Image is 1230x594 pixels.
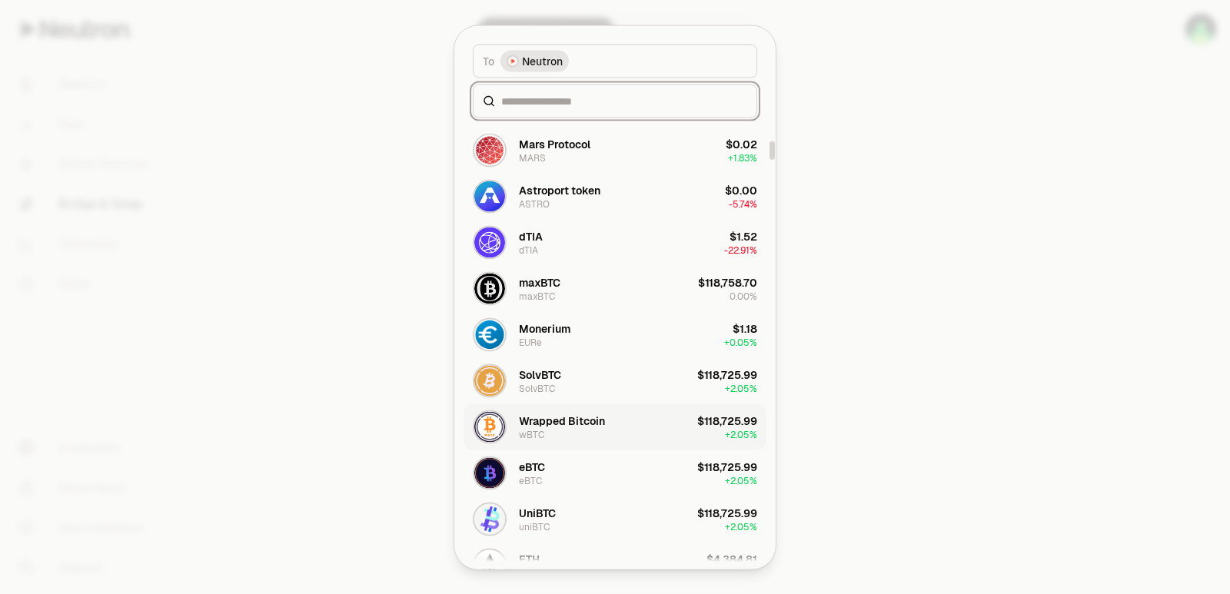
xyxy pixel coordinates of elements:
div: $0.00 [725,182,757,197]
div: eBTC [519,459,545,474]
div: Astroport token [519,182,600,197]
img: maxBTC Logo [474,273,505,304]
div: $0.02 [726,136,757,151]
span: -22.91% [724,244,757,256]
div: ASTRO [519,197,550,210]
img: ASTRO Logo [474,181,505,211]
button: eBTC LogoeBTCeBTC$118,725.99+2.05% [464,450,766,496]
img: eBTC Logo [474,457,505,488]
span: Neutron [522,53,563,68]
button: SolvBTC LogoSolvBTCSolvBTC$118,725.99+2.05% [464,357,766,403]
span: To [483,53,494,68]
div: $4,384.81 [706,551,757,566]
div: $118,758.70 [698,274,757,290]
div: dTIA [519,228,543,244]
div: uniBTC [519,520,550,533]
button: wBTC LogoWrapped BitcoinwBTC$118,725.99+2.05% [464,403,766,450]
div: $118,725.99 [697,367,757,382]
button: maxBTC LogomaxBTCmaxBTC$118,758.700.00% [464,265,766,311]
div: Wrapped Bitcoin [519,413,605,428]
button: EURe LogoMoneriumEURe$1.18+0.05% [464,311,766,357]
div: Monerium [519,320,570,336]
div: $1.18 [733,320,757,336]
div: $118,725.99 [697,459,757,474]
div: wBTC [519,428,544,440]
button: ETH LogoETHETH$4,384.81+1.98% [464,542,766,588]
button: ASTRO LogoAstroport tokenASTRO$0.00-5.74% [464,173,766,219]
span: 0.00% [730,290,757,302]
img: SolvBTC Logo [474,365,505,396]
button: ToNeutron LogoNeutron [473,44,757,78]
span: + 2.05% [725,520,757,533]
div: SolvBTC [519,367,561,382]
span: + 1.98% [728,566,757,579]
img: MARS Logo [474,134,505,165]
span: + 2.05% [725,382,757,394]
img: uniBTC Logo [474,503,505,534]
div: ETH [519,551,540,566]
div: $118,725.99 [697,505,757,520]
div: maxBTC [519,290,555,302]
div: SolvBTC [519,382,555,394]
img: Neutron Logo [508,56,517,65]
span: -5.74% [729,197,757,210]
div: MARS [519,151,546,164]
div: $118,725.99 [697,413,757,428]
button: uniBTC LogoUniBTCuniBTC$118,725.99+2.05% [464,496,766,542]
img: wBTC Logo [474,411,505,442]
div: dTIA [519,244,538,256]
div: Mars Protocol [519,136,590,151]
div: EURe [519,336,542,348]
img: dTIA Logo [474,227,505,257]
span: + 2.05% [725,474,757,486]
img: ETH Logo [474,549,505,580]
span: + 0.05% [724,336,757,348]
button: MARS LogoMars ProtocolMARS$0.02+1.83% [464,127,766,173]
div: ETH [519,566,537,579]
div: maxBTC [519,274,560,290]
span: + 2.05% [725,428,757,440]
div: UniBTC [519,505,556,520]
div: eBTC [519,474,542,486]
div: $1.52 [730,228,757,244]
img: EURe Logo [474,319,505,350]
span: + 1.83% [728,151,757,164]
button: dTIA LogodTIAdTIA$1.52-22.91% [464,219,766,265]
